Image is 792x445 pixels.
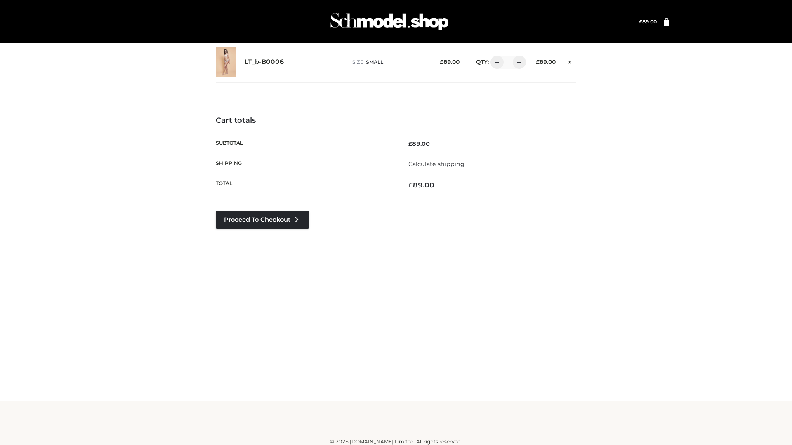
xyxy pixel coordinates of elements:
div: QTY: [468,56,523,69]
a: Calculate shipping [408,160,464,168]
span: £ [639,19,642,25]
bdi: 89.00 [536,59,556,65]
bdi: 89.00 [408,140,430,148]
th: Shipping [216,154,396,174]
bdi: 89.00 [639,19,657,25]
a: £89.00 [639,19,657,25]
a: LT_b-B0006 [245,58,284,66]
p: size : [352,59,427,66]
span: £ [408,140,412,148]
h4: Cart totals [216,116,576,125]
span: SMALL [366,59,383,65]
a: Proceed to Checkout [216,211,309,229]
bdi: 89.00 [440,59,460,65]
span: £ [440,59,443,65]
span: £ [536,59,540,65]
a: Remove this item [564,56,576,66]
img: Schmodel Admin 964 [328,5,451,38]
span: £ [408,181,413,189]
bdi: 89.00 [408,181,434,189]
th: Subtotal [216,133,396,154]
th: Total [216,174,396,196]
